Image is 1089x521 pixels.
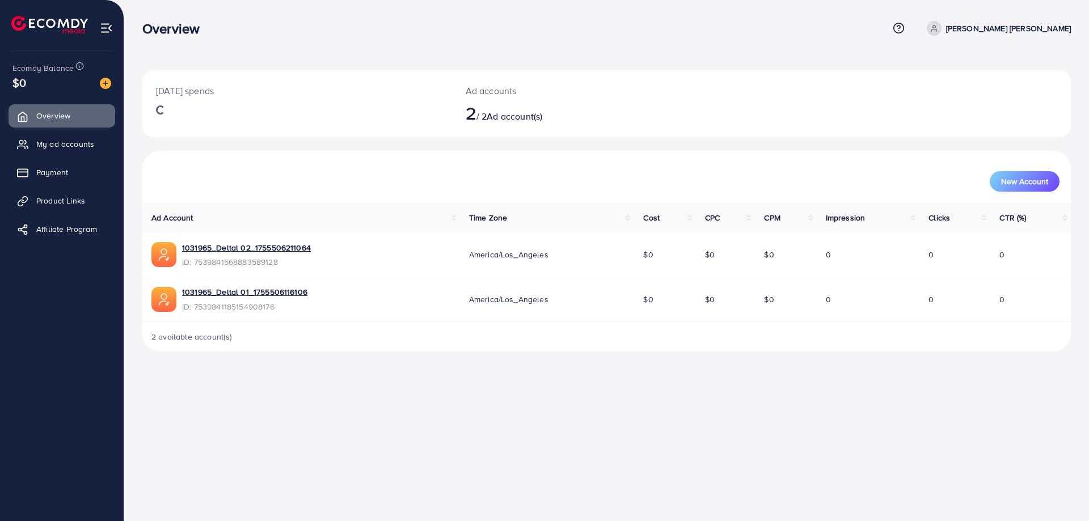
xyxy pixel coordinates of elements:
[182,256,311,268] span: ID: 7539841568883589128
[9,189,115,212] a: Product Links
[156,84,438,98] p: [DATE] spends
[764,294,774,305] span: $0
[922,21,1071,36] a: [PERSON_NAME] [PERSON_NAME]
[36,110,70,121] span: Overview
[1001,177,1048,185] span: New Account
[466,84,670,98] p: Ad accounts
[151,212,193,223] span: Ad Account
[999,212,1026,223] span: CTR (%)
[990,171,1060,192] button: New Account
[643,212,660,223] span: Cost
[182,242,311,253] a: 1031965_Deltal 02_1755506211064
[466,100,476,126] span: 2
[9,218,115,240] a: Affiliate Program
[764,212,780,223] span: CPM
[928,249,934,260] span: 0
[946,22,1071,35] p: [PERSON_NAME] [PERSON_NAME]
[100,22,113,35] img: menu
[469,212,507,223] span: Time Zone
[36,195,85,206] span: Product Links
[469,249,548,260] span: America/Los_Angeles
[151,287,176,312] img: ic-ads-acc.e4c84228.svg
[100,78,111,89] img: image
[643,294,653,305] span: $0
[9,161,115,184] a: Payment
[826,249,831,260] span: 0
[142,20,209,37] h3: Overview
[151,331,233,342] span: 2 available account(s)
[182,301,307,312] span: ID: 7539841185154908176
[705,294,715,305] span: $0
[999,294,1004,305] span: 0
[151,242,176,267] img: ic-ads-acc.e4c84228.svg
[469,294,548,305] span: America/Los_Angeles
[36,167,68,178] span: Payment
[9,133,115,155] a: My ad accounts
[9,104,115,127] a: Overview
[182,286,307,298] a: 1031965_Deltal 01_1755506116106
[36,138,94,150] span: My ad accounts
[826,294,831,305] span: 0
[826,212,866,223] span: Impression
[12,62,74,74] span: Ecomdy Balance
[11,16,88,33] img: logo
[466,102,670,124] h2: / 2
[487,110,542,122] span: Ad account(s)
[643,249,653,260] span: $0
[12,74,26,91] span: $0
[999,249,1004,260] span: 0
[928,212,950,223] span: Clicks
[705,212,720,223] span: CPC
[705,249,715,260] span: $0
[36,223,97,235] span: Affiliate Program
[928,294,934,305] span: 0
[764,249,774,260] span: $0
